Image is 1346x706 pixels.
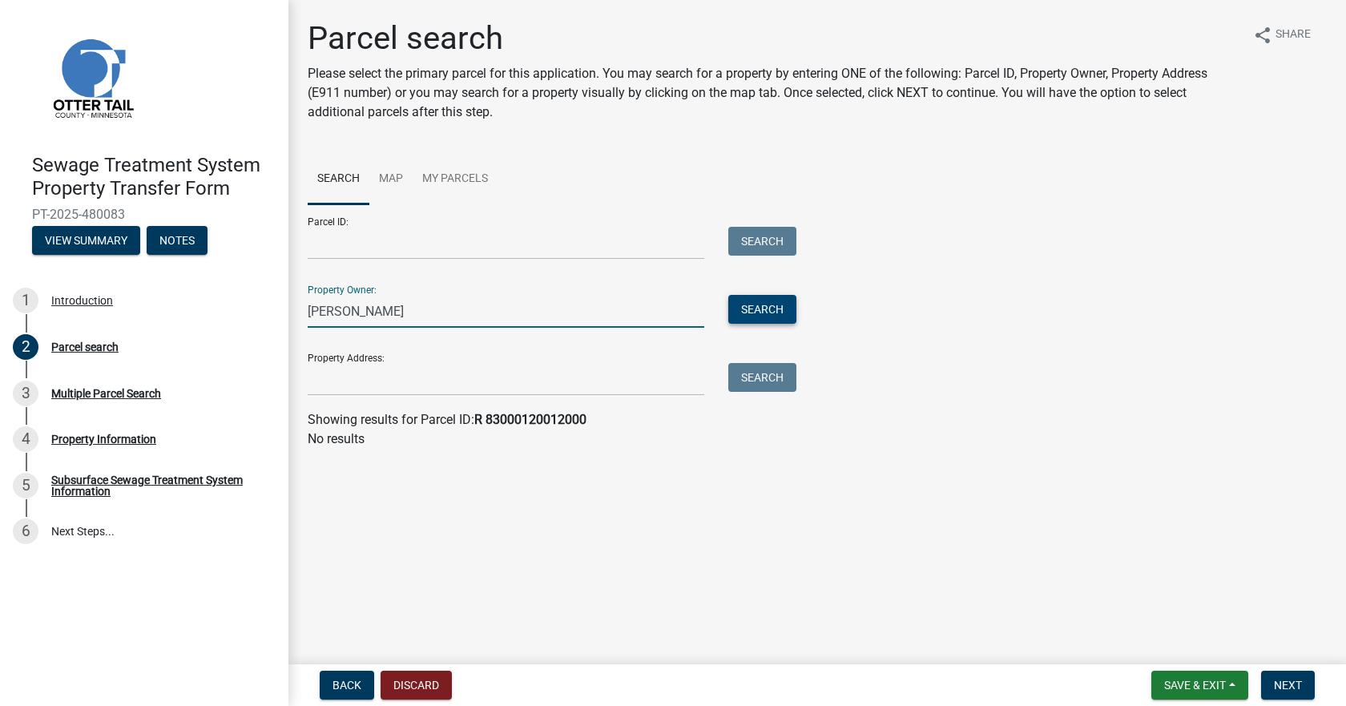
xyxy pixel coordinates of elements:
div: 6 [13,518,38,544]
button: Discard [381,671,452,700]
div: 4 [13,426,38,452]
span: Share [1275,26,1311,45]
img: Otter Tail County, Minnesota [32,17,152,137]
span: Next [1274,679,1302,692]
div: 5 [13,473,38,498]
p: Please select the primary parcel for this application. You may search for a property by entering ... [308,64,1240,122]
div: Property Information [51,434,156,445]
a: Map [369,154,413,205]
div: 2 [13,334,38,360]
button: Search [728,363,796,392]
div: Introduction [51,295,113,306]
button: Search [728,295,796,324]
button: Search [728,227,796,256]
strong: R 83000120012000 [474,412,586,427]
span: Save & Exit [1164,679,1226,692]
button: Next [1261,671,1315,700]
button: Save & Exit [1151,671,1248,700]
a: Search [308,154,369,205]
div: Subsurface Sewage Treatment System Information [51,474,263,497]
div: Multiple Parcel Search [51,388,161,399]
h1: Parcel search [308,19,1240,58]
div: Showing results for Parcel ID: [308,410,1327,430]
div: 1 [13,288,38,313]
p: No results [308,430,1327,449]
div: Parcel search [51,341,119,353]
a: My Parcels [413,154,498,205]
h4: Sewage Treatment System Property Transfer Form [32,154,276,200]
span: PT-2025-480083 [32,207,256,222]
wm-modal-confirm: Notes [147,235,208,248]
button: Notes [147,226,208,255]
button: shareShare [1240,19,1324,50]
i: share [1253,26,1272,45]
button: Back [320,671,374,700]
button: View Summary [32,226,140,255]
wm-modal-confirm: Summary [32,235,140,248]
span: Back [332,679,361,692]
div: 3 [13,381,38,406]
